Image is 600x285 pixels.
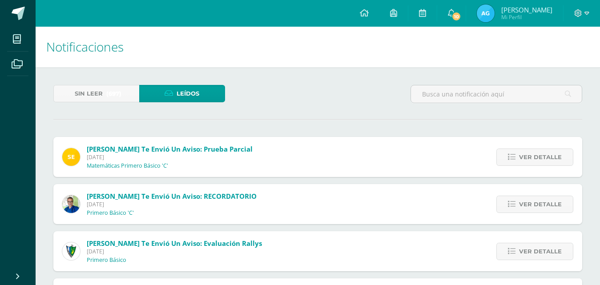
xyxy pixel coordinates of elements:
[519,196,562,213] span: Ver detalle
[46,38,124,55] span: Notificaciones
[62,195,80,213] img: 692ded2a22070436d299c26f70cfa591.png
[62,148,80,166] img: 03c2987289e60ca238394da5f82a525a.png
[139,85,225,102] a: Leídos
[87,209,134,217] p: Primero Básico 'C'
[501,13,552,21] span: Mi Perfil
[411,85,582,103] input: Busca una notificación aquí
[451,12,461,21] span: 10
[519,243,562,260] span: Ver detalle
[106,85,121,102] span: (697)
[87,239,262,248] span: [PERSON_NAME] te envió un aviso: Evaluación Rallys
[75,85,103,102] span: Sin leer
[87,153,253,161] span: [DATE]
[177,85,199,102] span: Leídos
[53,85,139,102] a: Sin leer(697)
[87,201,257,208] span: [DATE]
[501,5,552,14] span: [PERSON_NAME]
[87,257,126,264] p: Primero Básico
[519,149,562,165] span: Ver detalle
[477,4,495,22] img: 421a1b0e41f6206d01de005a463167ed.png
[62,242,80,260] img: 9f174a157161b4ddbe12118a61fed988.png
[87,192,257,201] span: [PERSON_NAME] te envió un aviso: RECORDATORIO
[87,162,168,169] p: Matemáticas Primero Básico 'C'
[87,145,253,153] span: [PERSON_NAME] te envió un aviso: Prueba Parcial
[87,248,262,255] span: [DATE]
